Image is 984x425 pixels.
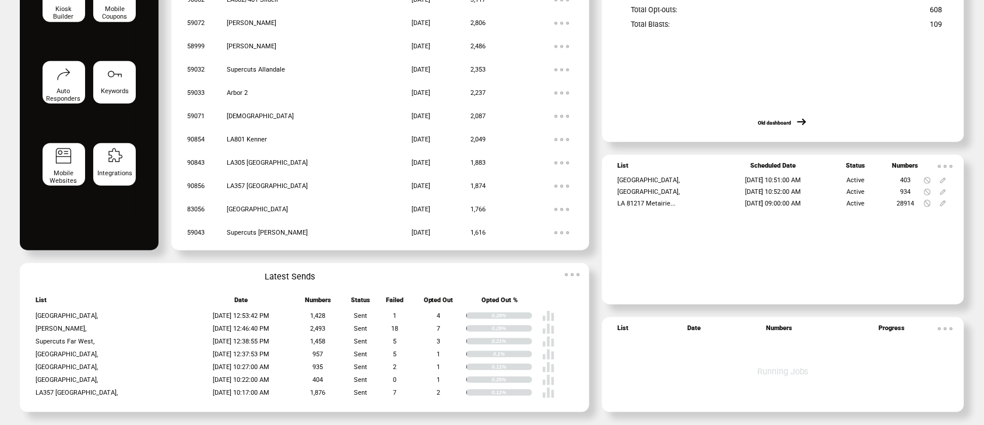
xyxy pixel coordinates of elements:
[393,389,396,396] span: 7
[492,338,532,345] div: 0.21%
[561,263,584,286] img: ellypsis.svg
[227,206,288,213] span: [GEOGRAPHIC_DATA]
[393,338,396,345] span: 5
[934,317,957,341] img: ellypsis.svg
[437,325,440,332] span: 7
[924,177,931,184] img: notallowed.svg
[311,389,326,396] span: 1,876
[542,335,555,348] img: poll%20-%20white.svg
[55,66,72,83] img: auto-responders.svg
[187,112,205,120] span: 59071
[36,376,98,384] span: [GEOGRAPHIC_DATA],
[354,376,367,384] span: Sent
[470,182,486,190] span: 1,874
[187,66,205,73] span: 59032
[102,5,127,20] span: Mobile Coupons
[213,363,269,371] span: [DATE] 10:27:00 AM
[470,206,486,213] span: 1,766
[542,387,555,399] img: poll%20-%20white.svg
[470,159,486,167] span: 1,883
[924,189,931,196] img: notallowed.svg
[227,229,308,236] span: Supercuts [PERSON_NAME]
[745,188,802,196] span: [DATE] 10:52:00 AM
[36,389,118,396] span: LA357 [GEOGRAPHIC_DATA],
[767,324,793,337] span: Numbers
[437,338,440,345] span: 3
[47,87,81,102] span: Auto Responders
[542,374,555,387] img: poll%20-%20white.svg
[313,376,324,384] span: 404
[618,176,680,184] span: [GEOGRAPHIC_DATA],
[758,120,791,126] a: Old dashboard
[412,159,431,167] span: [DATE]
[412,112,431,120] span: [DATE]
[187,159,205,167] span: 90843
[437,363,440,371] span: 1
[470,89,486,97] span: 2,237
[618,188,680,196] span: [GEOGRAPHIC_DATA],
[879,324,905,337] span: Progress
[470,112,486,120] span: 2,087
[265,271,315,282] span: Latest Sends
[492,325,532,332] div: 0.28%
[305,296,331,309] span: Numbers
[618,200,676,207] span: LA 81217 Metairie...
[542,361,555,374] img: poll%20-%20white.svg
[847,188,865,196] span: Active
[213,312,269,320] span: [DATE] 12:53:42 PM
[550,128,574,151] img: ellypsis.svg
[550,82,574,105] img: ellypsis.svg
[213,325,269,332] span: [DATE] 12:46:40 PM
[227,89,248,97] span: Arbor 2
[187,229,205,236] span: 59043
[550,58,574,82] img: ellypsis.svg
[54,5,74,20] span: Kiosk Builder
[354,350,367,358] span: Sent
[227,19,276,27] span: [PERSON_NAME]
[550,12,574,35] img: ellypsis.svg
[757,366,809,377] span: Running Jobs
[492,364,532,370] div: 0.11%
[36,296,47,309] span: List
[631,20,670,34] span: Total Blasts:
[36,363,98,371] span: [GEOGRAPHIC_DATA],
[901,188,911,196] span: 934
[311,338,326,345] span: 1,458
[393,376,396,384] span: 0
[412,89,431,97] span: [DATE]
[227,66,285,73] span: Supercuts Allandale
[391,325,398,332] span: 18
[940,200,947,207] img: edit.svg
[437,389,440,396] span: 2
[618,162,629,175] span: List
[36,312,98,320] span: [GEOGRAPHIC_DATA],
[227,159,308,167] span: LA305 [GEOGRAPHIC_DATA]
[542,310,555,323] img: poll%20-%20white.svg
[36,338,94,345] span: Supercuts Far West,
[846,162,866,175] span: Status
[550,221,574,245] img: ellypsis.svg
[187,89,205,97] span: 59033
[437,376,440,384] span: 1
[412,136,431,143] span: [DATE]
[901,176,911,184] span: 403
[550,105,574,128] img: ellypsis.svg
[43,143,85,217] a: Mobile Websites
[311,325,326,332] span: 2,493
[492,389,532,396] div: 0.11%
[930,20,943,34] span: 109
[187,42,205,50] span: 58999
[227,136,267,143] span: LA801 Kenner
[412,19,431,27] span: [DATE]
[354,363,367,371] span: Sent
[924,200,931,207] img: notallowed.svg
[542,348,555,361] img: poll%20-%20white.svg
[50,169,78,185] span: Mobile Websites
[213,350,269,358] span: [DATE] 12:37:53 PM
[354,325,367,332] span: Sent
[213,389,269,396] span: [DATE] 10:17:00 AM
[354,312,367,320] span: Sent
[234,296,248,309] span: Date
[424,296,454,309] span: Opted Out
[437,312,440,320] span: 4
